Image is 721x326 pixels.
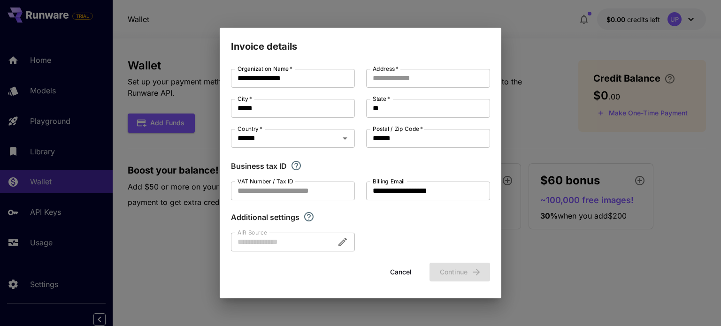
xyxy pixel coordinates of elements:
[231,160,287,172] p: Business tax ID
[373,65,399,73] label: Address
[380,263,422,282] button: Cancel
[220,28,501,54] h2: Invoice details
[303,211,314,222] svg: Explore additional customization settings
[238,228,267,236] label: AIR Source
[373,95,390,103] label: State
[238,95,252,103] label: City
[291,160,302,171] svg: If you are a business tax registrant, please enter your business tax ID here.
[373,125,423,133] label: Postal / Zip Code
[238,65,292,73] label: Organization Name
[338,132,352,145] button: Open
[373,177,405,185] label: Billing Email
[231,212,299,223] p: Additional settings
[238,125,262,133] label: Country
[238,177,293,185] label: VAT Number / Tax ID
